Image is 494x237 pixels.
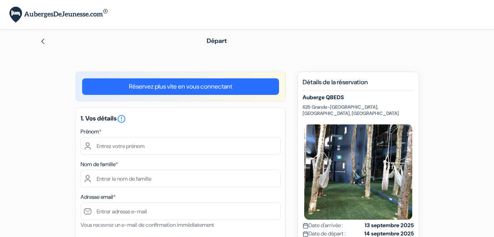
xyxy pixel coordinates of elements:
input: Entrer le nom de famille [81,170,281,187]
a: error_outline [117,114,126,122]
span: Départ [207,37,227,45]
small: Vous recevrez un e-mail de confirmation immédiatement [81,221,214,228]
input: Entrer adresse e-mail [81,202,281,220]
h5: Auberge QBEDS [303,94,414,101]
input: Entrez votre prénom [81,137,281,155]
img: calendar.svg [303,231,309,237]
i: error_outline [117,114,126,124]
img: calendar.svg [303,223,309,229]
span: Date d'arrivée : [303,221,343,230]
h5: Détails de la réservation [303,78,414,91]
a: Réservez plus vite en vous connectant [82,78,279,95]
img: AubergesDeJeunesse.com [9,7,108,23]
label: Nom de famille [81,160,118,168]
img: left_arrow.svg [40,38,46,44]
label: Adresse email [81,193,116,201]
p: 625 Grande-[GEOGRAPHIC_DATA], [GEOGRAPHIC_DATA], [GEOGRAPHIC_DATA] [303,104,414,117]
strong: 13 septembre 2025 [365,221,414,230]
h5: 1. Vos détails [81,114,281,124]
label: Prénom [81,128,101,136]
